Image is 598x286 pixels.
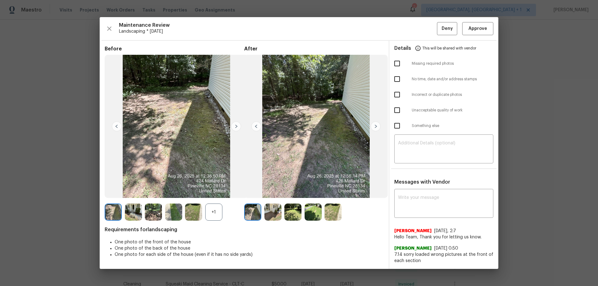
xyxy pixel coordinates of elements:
button: Approve [462,22,493,35]
img: right-chevron-button-url [371,121,381,131]
div: Missing required photos [389,56,498,71]
span: Landscaping * [DATE] [119,28,437,35]
span: Approve [468,25,487,33]
span: Requirements for landscaping [105,227,384,233]
li: One photo of the back of the house [115,245,384,251]
li: One photo of the front of the house [115,239,384,245]
span: [PERSON_NAME] [394,245,432,251]
img: left-chevron-button-url [251,121,261,131]
span: Details [394,41,411,56]
div: Something else [389,118,498,134]
span: 7.14 sorry loaded wrong pictures at the front of each section [394,251,493,264]
span: [DATE] 0:50 [434,246,458,251]
span: Messages with Vendor [394,180,450,185]
span: After [244,46,384,52]
img: right-chevron-button-url [231,121,241,131]
button: Deny [437,22,457,35]
span: Hello Team, Thank you for letting us know. [394,234,493,240]
span: Unacceptable quality of work [412,108,493,113]
span: Something else [412,123,493,129]
span: Before [105,46,244,52]
span: This will be shared with vendor [422,41,476,56]
img: left-chevron-button-url [112,121,122,131]
span: No time, date and/or address stamps [412,77,493,82]
div: No time, date and/or address stamps [389,71,498,87]
div: +1 [205,204,222,221]
span: [PERSON_NAME] [394,228,432,234]
span: Incorrect or duplicate photos [412,92,493,97]
span: Missing required photos [412,61,493,66]
div: Unacceptable quality of work [389,102,498,118]
div: Incorrect or duplicate photos [389,87,498,102]
span: Maintenance Review [119,22,437,28]
span: [DATE], 2:7 [434,229,456,233]
li: One photo for each side of the house (even if it has no side yards) [115,251,384,258]
span: Deny [442,25,453,33]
